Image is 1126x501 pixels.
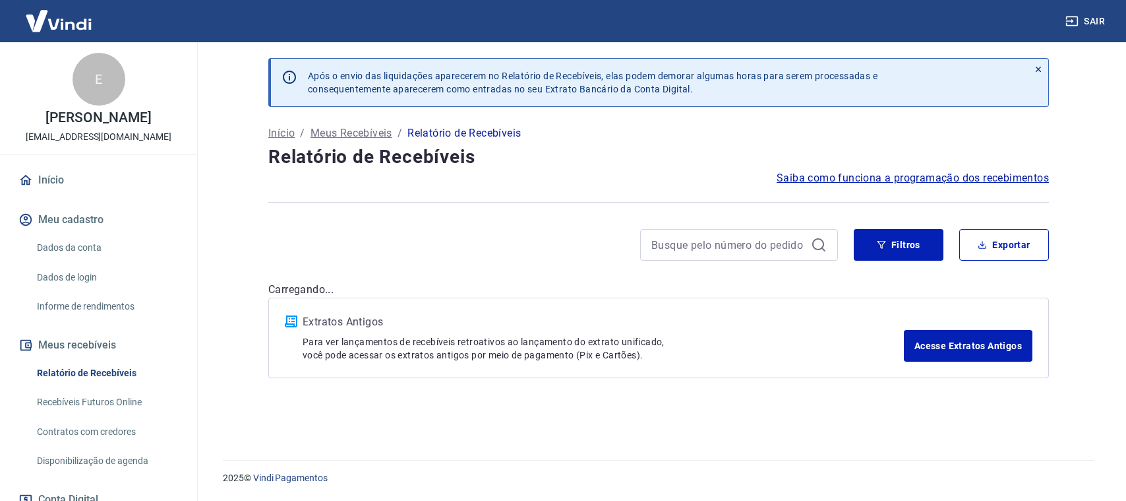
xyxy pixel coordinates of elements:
p: Após o envio das liquidações aparecerem no Relatório de Recebíveis, elas podem demorar algumas ho... [308,69,877,96]
a: Informe de rendimentos [32,293,181,320]
p: / [398,125,402,141]
a: Início [268,125,295,141]
a: Vindi Pagamentos [253,473,328,483]
p: Relatório de Recebíveis [407,125,521,141]
button: Exportar [959,229,1049,261]
p: / [300,125,305,141]
button: Sair [1063,9,1110,34]
button: Meus recebíveis [16,331,181,360]
input: Busque pelo número do pedido [651,235,806,255]
a: Contratos com credores [32,418,181,446]
button: Meu cadastro [16,205,181,234]
button: Filtros [854,229,943,261]
a: Início [16,166,181,195]
p: Carregando... [268,282,1049,298]
p: [PERSON_NAME] [45,111,151,125]
a: Meus Recebíveis [311,125,392,141]
img: ícone [285,316,297,327]
a: Dados da conta [32,234,181,261]
p: Para ver lançamentos de recebíveis retroativos ao lançamento do extrato unificado, você pode aces... [303,335,904,362]
a: Saiba como funciona a programação dos recebimentos [777,170,1049,186]
a: Dados de login [32,264,181,291]
p: [EMAIL_ADDRESS][DOMAIN_NAME] [26,130,171,144]
div: E [73,53,125,106]
a: Disponibilização de agenda [32,448,181,475]
h4: Relatório de Recebíveis [268,144,1049,170]
a: Relatório de Recebíveis [32,360,181,387]
img: Vindi [16,1,102,41]
p: 2025 © [223,471,1094,485]
p: Extratos Antigos [303,314,904,330]
a: Recebíveis Futuros Online [32,389,181,416]
a: Acesse Extratos Antigos [904,330,1032,362]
